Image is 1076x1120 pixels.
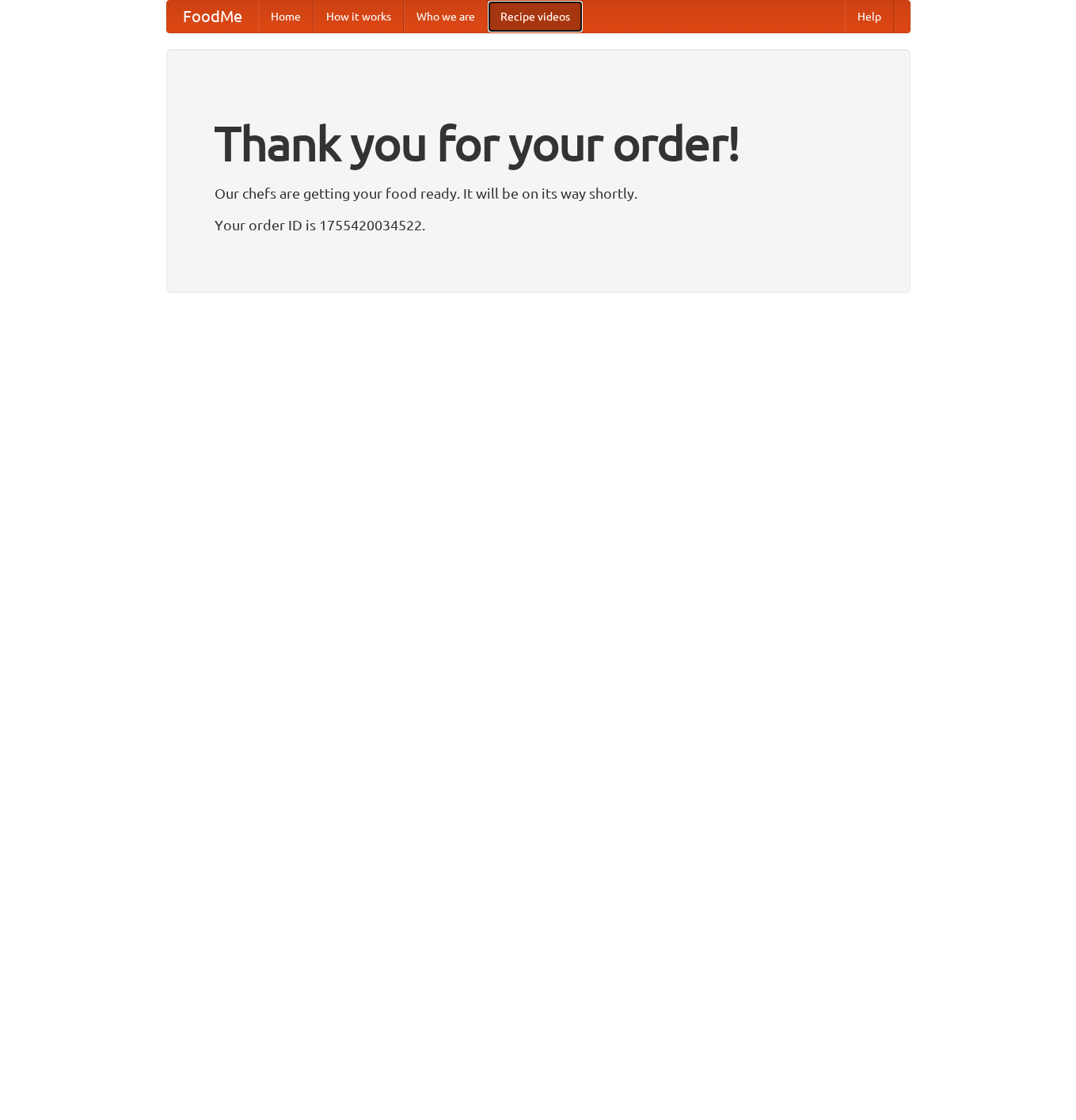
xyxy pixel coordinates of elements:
[845,1,894,32] a: Help
[215,105,862,181] h1: Thank you for your order!
[314,1,404,32] a: How it works
[167,1,258,32] a: FoodMe
[215,181,862,205] p: Our chefs are getting your food ready. It will be on its way shortly.
[215,213,862,237] p: Your order ID is 1755420034522.
[258,1,314,32] a: Home
[404,1,488,32] a: Who we are
[488,1,583,32] a: Recipe videos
